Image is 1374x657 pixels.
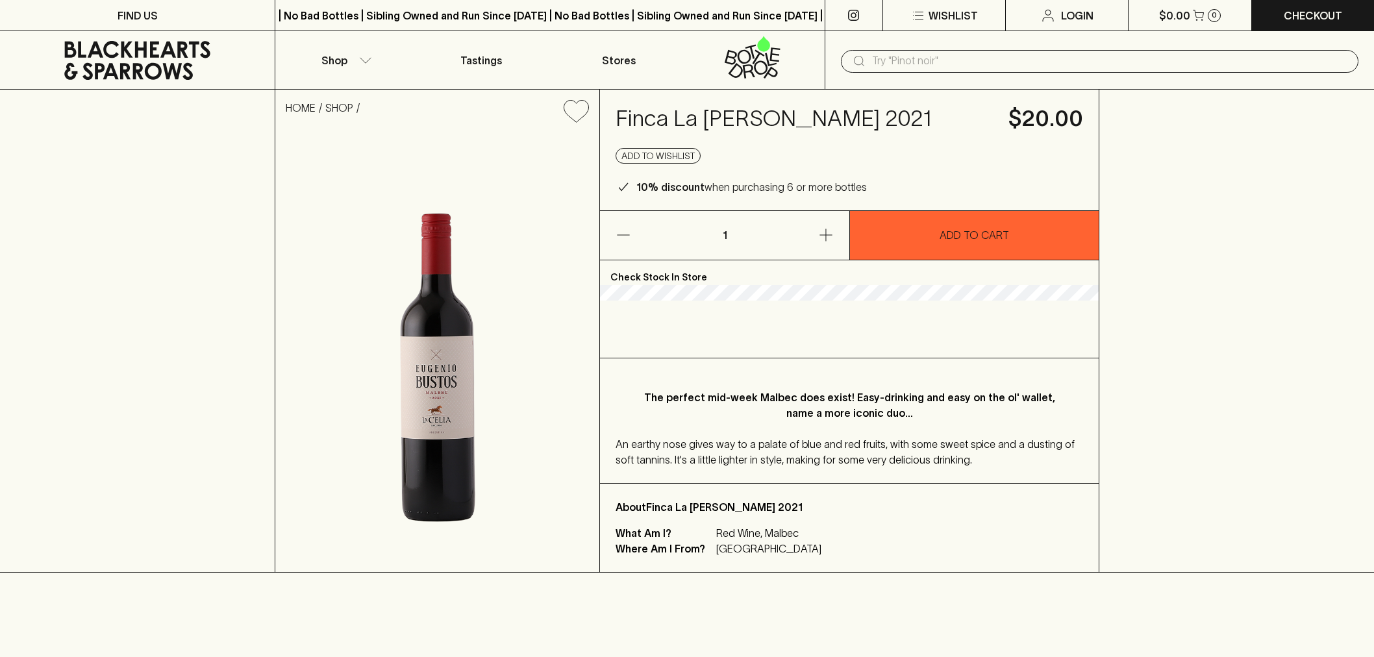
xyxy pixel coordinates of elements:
[616,525,713,541] p: What Am I?
[709,211,740,260] p: 1
[413,31,550,89] a: Tastings
[636,181,705,193] b: 10% discount
[275,133,599,572] img: 27923.png
[616,148,701,164] button: Add to wishlist
[1284,8,1342,23] p: Checkout
[1159,8,1190,23] p: $0.00
[550,31,687,89] a: Stores
[321,53,347,68] p: Shop
[850,211,1099,260] button: ADD TO CART
[616,105,993,132] h4: Finca La [PERSON_NAME] 2021
[600,260,1099,285] p: Check Stock In Store
[602,53,636,68] p: Stores
[636,179,867,195] p: when purchasing 6 or more bottles
[1212,12,1217,19] p: 0
[286,102,316,114] a: HOME
[616,541,713,556] p: Where Am I From?
[1008,105,1083,132] h4: $20.00
[616,499,1083,515] p: About Finca La [PERSON_NAME] 2021
[1061,8,1093,23] p: Login
[940,227,1009,243] p: ADD TO CART
[929,8,978,23] p: Wishlist
[872,51,1348,71] input: Try "Pinot noir"
[118,8,158,23] p: FIND US
[616,438,1075,465] span: An earthy nose gives way to a palate of blue and red fruits, with some sweet spice and a dusting ...
[716,525,821,541] p: Red Wine, Malbec
[460,53,502,68] p: Tastings
[558,95,594,128] button: Add to wishlist
[716,541,821,556] p: [GEOGRAPHIC_DATA]
[325,102,353,114] a: SHOP
[275,31,412,89] button: Shop
[642,390,1057,421] p: The perfect mid-week Malbec does exist! Easy-drinking and easy on the ol' wallet, name a more ico...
